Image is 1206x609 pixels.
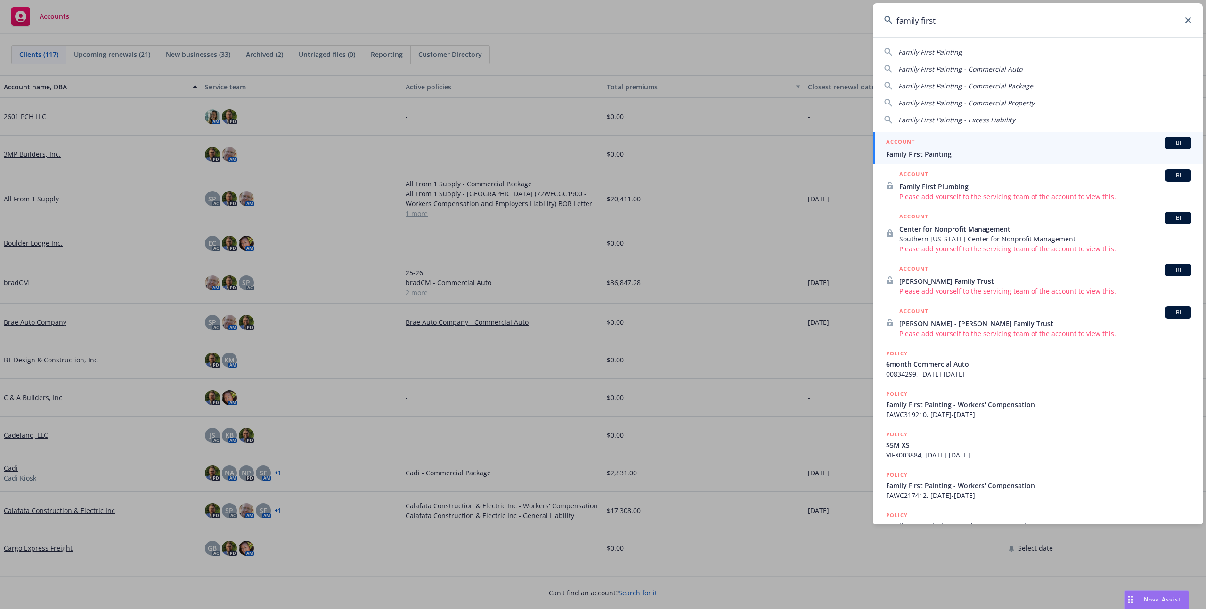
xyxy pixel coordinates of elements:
h5: POLICY [886,430,908,439]
span: FAWC217412, [DATE]-[DATE] [886,490,1191,500]
a: POLICYFamily First Painting - Workers' Compensation [873,505,1203,546]
span: BI [1169,214,1188,222]
span: Family First Painting - Workers' Compensation [886,400,1191,409]
span: Family First Painting [898,48,962,56]
span: Family First Painting - Commercial Auto [898,64,1022,73]
span: 00834299, [DATE]-[DATE] [886,369,1191,379]
a: ACCOUNTBIFamily First PlumbingPlease add yourself to the servicing team of the account to view this. [873,164,1203,207]
h5: ACCOUNT [886,137,915,148]
span: $5M XS [886,440,1191,450]
a: ACCOUNTBIFamily First Painting [873,132,1203,164]
span: Family First Painting [886,149,1191,159]
span: Family First Painting - Commercial Package [898,81,1033,90]
button: Nova Assist [1124,590,1189,609]
span: 6month Commercial Auto [886,359,1191,369]
a: ACCOUNTBICenter for Nonprofit ManagementSouthern [US_STATE] Center for Nonprofit ManagementPlease... [873,207,1203,259]
span: Nova Assist [1144,595,1181,603]
span: Family First Plumbing [899,182,1191,192]
span: Please add yourself to the servicing team of the account to view this. [899,286,1191,296]
span: Family First Painting - Commercial Property [898,98,1035,107]
a: POLICY6month Commercial Auto00834299, [DATE]-[DATE] [873,344,1203,384]
span: BI [1169,139,1188,147]
h5: ACCOUNT [899,212,928,223]
span: Family First Painting - Workers' Compensation [886,481,1191,490]
a: ACCOUNTBI[PERSON_NAME] - [PERSON_NAME] Family TrustPlease add yourself to the servicing team of t... [873,301,1203,344]
a: ACCOUNTBI[PERSON_NAME] Family TrustPlease add yourself to the servicing team of the account to vi... [873,259,1203,301]
span: Please add yourself to the servicing team of the account to view this. [899,329,1191,338]
h5: ACCOUNT [899,306,928,318]
h5: ACCOUNT [899,169,928,181]
h5: ACCOUNT [899,264,928,275]
span: BI [1169,308,1188,317]
h5: POLICY [886,511,908,520]
span: Please add yourself to the servicing team of the account to view this. [899,192,1191,201]
span: Please add yourself to the servicing team of the account to view this. [899,244,1191,254]
span: Center for Nonprofit Management [899,224,1191,234]
a: POLICYFamily First Painting - Workers' CompensationFAWC319210, [DATE]-[DATE] [873,384,1203,425]
span: Southern [US_STATE] Center for Nonprofit Management [899,234,1191,244]
span: Family First Painting - Excess Liability [898,115,1015,124]
span: BI [1169,266,1188,274]
span: [PERSON_NAME] Family Trust [899,276,1191,286]
h5: POLICY [886,389,908,399]
a: POLICY$5M XSVIFX003884, [DATE]-[DATE] [873,425,1203,465]
a: POLICYFamily First Painting - Workers' CompensationFAWC217412, [DATE]-[DATE] [873,465,1203,505]
div: Drag to move [1125,591,1136,609]
span: Family First Painting - Workers' Compensation [886,521,1191,531]
span: [PERSON_NAME] - [PERSON_NAME] Family Trust [899,319,1191,329]
h5: POLICY [886,349,908,358]
span: BI [1169,171,1188,180]
h5: POLICY [886,470,908,480]
span: VIFX003884, [DATE]-[DATE] [886,450,1191,460]
input: Search... [873,3,1203,37]
span: FAWC319210, [DATE]-[DATE] [886,409,1191,419]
